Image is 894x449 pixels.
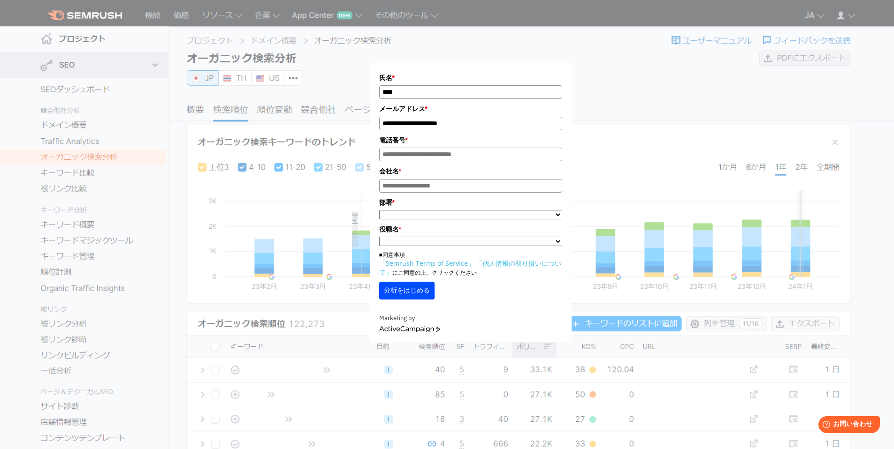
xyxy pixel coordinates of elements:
div: Marketing by [379,314,562,323]
a: 「個人情報の取り扱いについて」 [379,259,561,277]
label: 氏名 [379,73,562,83]
p: ■同意事項 にご同意の上、クリックください [379,251,562,277]
label: 会社名 [379,166,562,176]
label: メールアドレス [379,104,562,114]
label: 部署 [379,197,562,208]
label: 役職名 [379,224,562,234]
iframe: Help widget launcher [810,412,884,439]
a: 「Semrush Terms of Service」 [379,259,474,268]
label: 電話番号 [379,135,562,145]
button: 分析をはじめる [379,282,435,299]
